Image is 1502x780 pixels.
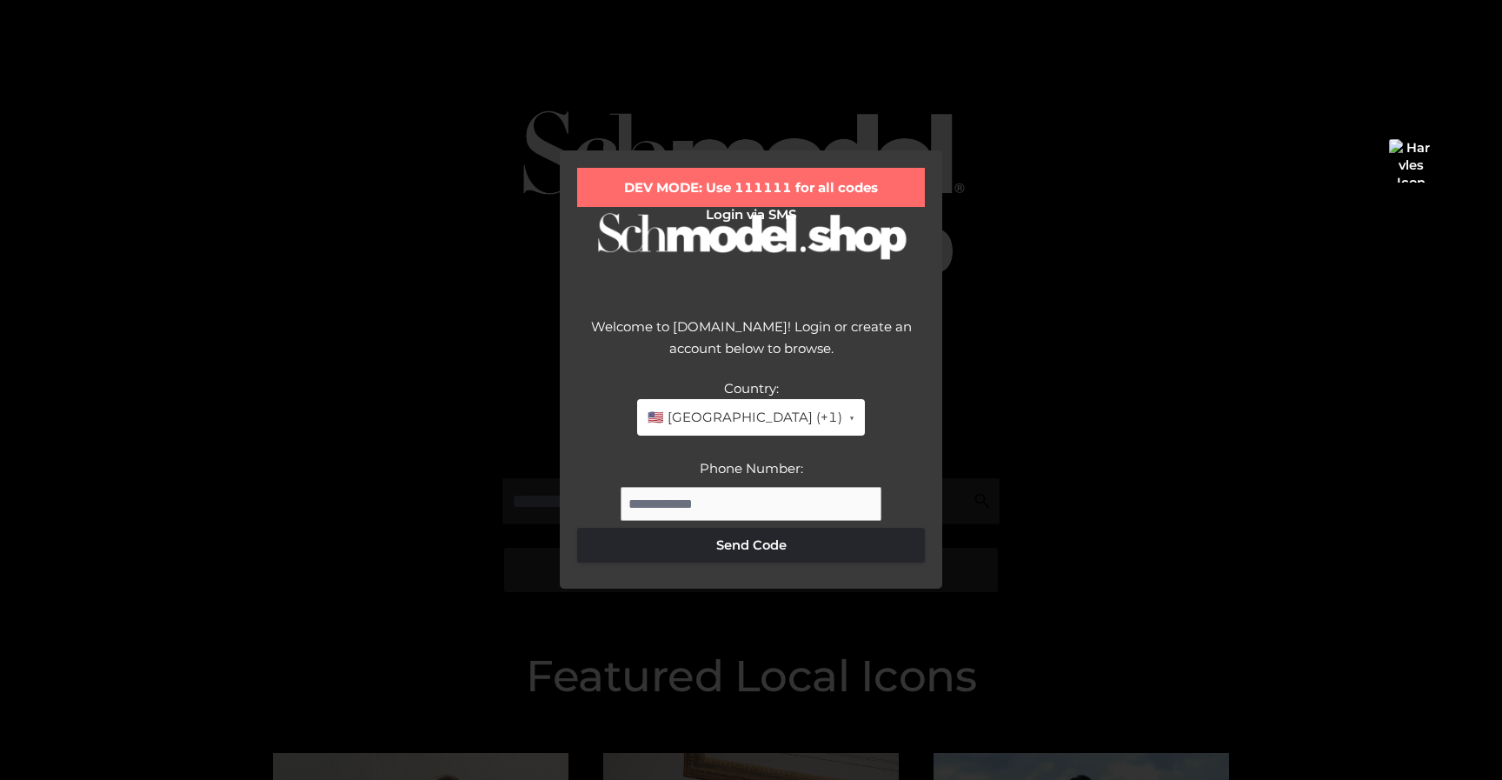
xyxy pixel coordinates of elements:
div: Welcome to [DOMAIN_NAME]! Login or create an account below to browse. [577,316,925,377]
label: Country: [724,380,779,397]
h2: Login via SMS [577,207,925,223]
span: 🇺🇸 [GEOGRAPHIC_DATA] (+1) [648,406,842,429]
button: Send Code [577,528,925,563]
div: DEV MODE: Use 111111 for all codes [577,168,925,208]
label: Phone Number: [700,460,803,477]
